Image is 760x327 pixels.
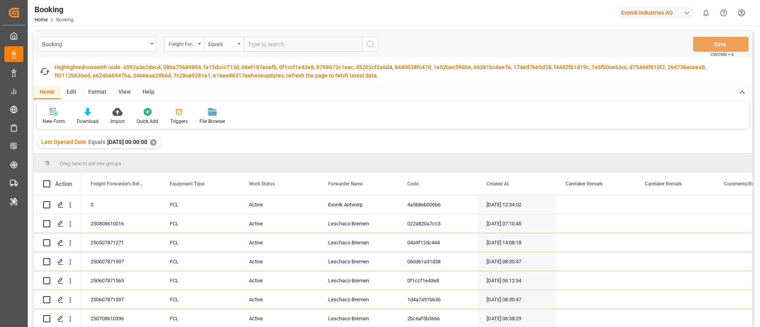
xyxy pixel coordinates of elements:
[55,63,741,80] div: Highlighted with code: 4592a3e2dec4, 086a75689894, fa15dccc713d, 08ef187ecefb, 0f1ccf1e43e8, 8798...
[34,86,61,99] div: Home
[328,181,363,187] span: Forwarder Name
[251,72,263,79] span: have
[34,4,74,15] div: Booking
[249,181,275,187] span: Work Status
[81,214,160,233] div: 250808610016
[204,37,243,52] button: open menu
[239,214,319,233] div: Active
[160,252,239,271] div: FCL
[697,4,715,22] button: show 0 new notifications
[82,86,112,99] div: Format
[61,86,82,99] div: Edit
[81,290,160,309] div: 250607871597
[81,233,160,252] div: 250507871271
[110,118,125,125] div: Import
[34,233,81,252] div: Press SPACE to select this row.
[618,7,694,19] div: Evonik Industries AG
[715,4,733,22] button: Help Center
[645,181,682,187] span: Caretaker Remark
[34,195,81,214] div: Press SPACE to select this row.
[91,181,144,187] span: Freight Forwarder's Reference No.
[319,290,398,309] div: Leschaco Bremen
[43,118,65,125] div: New Form
[60,161,122,166] span: Drag here to set row groups
[160,214,239,233] div: FCL
[407,181,418,187] span: Code
[398,195,477,214] div: 4a5b8eb006b6
[319,214,398,233] div: Leschaco Bremen
[112,86,137,99] div: View
[477,214,556,233] div: [DATE] 07:10:45
[169,39,196,48] div: Freight Forwarder's Reference No.
[42,39,148,49] div: Booking
[477,252,556,271] div: [DATE] 08:30:47
[34,17,47,23] a: Home
[160,233,239,252] div: FCL
[239,195,319,214] div: Active
[137,118,158,125] div: Quick Add
[81,252,160,271] div: 250607871597
[239,271,319,290] div: Active
[164,37,204,52] button: open menu
[34,252,81,271] div: Press SPACE to select this row.
[160,290,239,309] div: FCL
[486,181,509,187] span: Created At
[81,271,160,290] div: 250607871565
[398,233,477,252] div: 04a9f12dc444
[477,290,556,309] div: [DATE] 08:30:47
[319,271,398,290] div: Leschaco Bremen
[398,271,477,290] div: 0f1ccf1e43e8
[81,195,160,214] div: 0
[34,290,81,309] div: Press SPACE to select this row.
[477,233,556,252] div: [DATE] 14:08:18
[319,233,398,252] div: Leschaco Bremen
[618,5,697,20] button: Evonik Industries AG
[41,139,86,145] span: Last Opened Date
[319,195,398,214] div: Evonik Antwerp
[398,214,477,233] div: 022a820a7cc3
[477,195,556,214] div: [DATE] 12:34:02
[150,139,157,146] div: ✕
[55,180,72,187] div: Action
[362,37,379,52] button: search button
[566,181,602,187] span: Caretaker Remark
[107,139,147,145] span: [DATE] 00:00:00
[398,290,477,309] div: 1d4a7a91b636
[88,139,105,145] span: Equals
[239,290,319,309] div: Active
[137,86,160,99] div: Help
[34,214,81,233] div: Press SPACE to select this row.
[34,271,81,290] div: Press SPACE to select this row.
[160,195,239,214] div: FCL
[160,271,239,290] div: FCL
[477,271,556,290] div: [DATE] 06:12:54
[170,118,188,125] div: Triggers
[239,233,319,252] div: Active
[77,118,99,125] div: Download
[170,181,204,187] span: Equipment Type
[239,252,319,271] div: Active
[243,37,362,52] input: Type to search
[38,37,156,52] button: open menu
[84,64,96,70] span: rows
[398,252,477,271] div: 060d61a31d38
[319,252,398,271] div: Leschaco Bremen
[199,118,225,125] div: File Browser
[208,39,235,48] div: Equals
[693,37,749,52] button: Save
[711,51,733,57] span: Ctrl/CMD + S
